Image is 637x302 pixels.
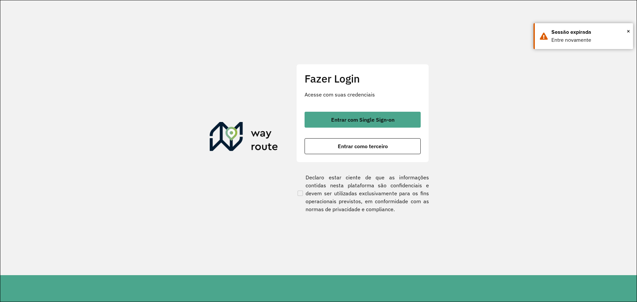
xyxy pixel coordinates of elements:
button: button [305,112,421,128]
span: Entrar com Single Sign-on [331,117,394,122]
img: Roteirizador AmbevTech [210,122,278,154]
span: × [627,26,630,36]
button: Close [627,26,630,36]
p: Acesse com suas credenciais [305,91,421,98]
div: Sessão expirada [551,28,628,36]
h2: Fazer Login [305,72,421,85]
span: Entrar como terceiro [338,144,388,149]
button: button [305,138,421,154]
label: Declaro estar ciente de que as informações contidas nesta plataforma são confidenciais e devem se... [296,173,429,213]
div: Entre novamente [551,36,628,44]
